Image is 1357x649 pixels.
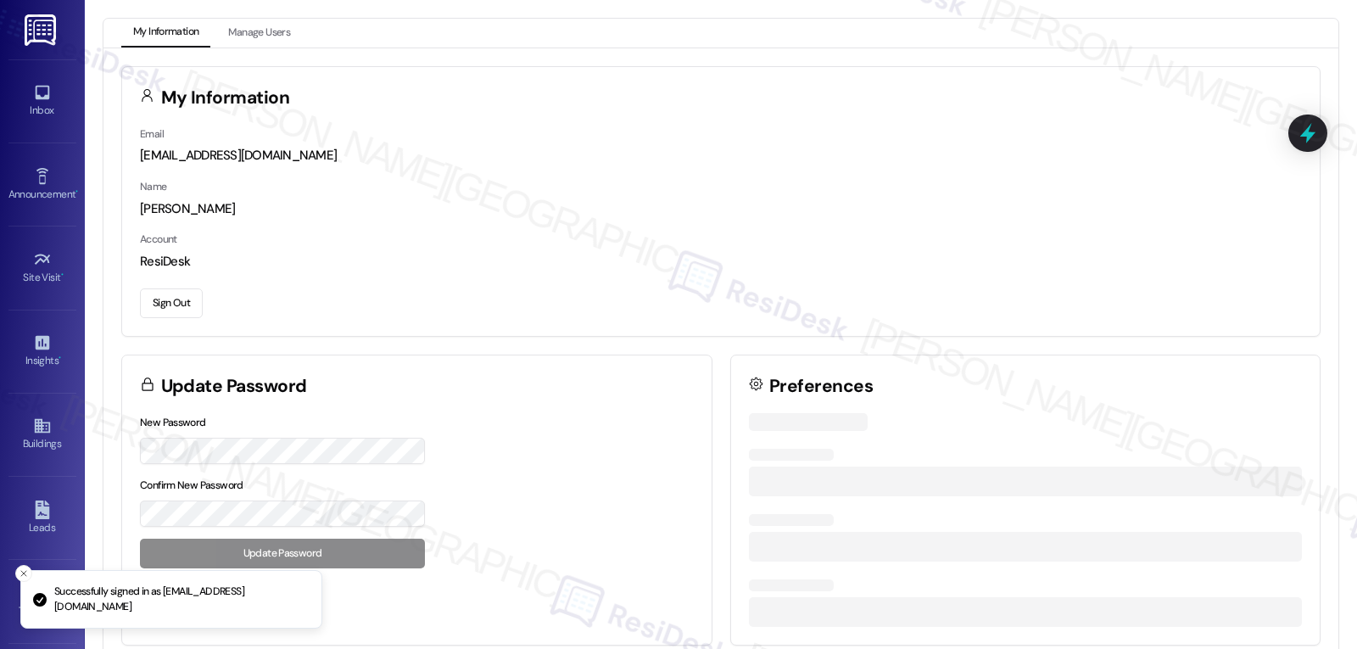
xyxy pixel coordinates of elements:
[140,288,203,318] button: Sign Out
[8,245,76,291] a: Site Visit •
[140,127,164,141] label: Email
[140,478,243,492] label: Confirm New Password
[161,89,290,107] h3: My Information
[8,411,76,457] a: Buildings
[140,253,1302,271] div: ResiDesk
[15,565,32,582] button: Close toast
[140,180,167,193] label: Name
[61,269,64,281] span: •
[8,495,76,541] a: Leads
[8,328,76,374] a: Insights •
[140,200,1302,218] div: [PERSON_NAME]
[8,579,76,624] a: Templates •
[216,19,302,48] button: Manage Users
[161,378,307,395] h3: Update Password
[769,378,873,395] h3: Preferences
[59,352,61,364] span: •
[75,186,78,198] span: •
[25,14,59,46] img: ResiDesk Logo
[140,232,177,246] label: Account
[121,19,210,48] button: My Information
[140,416,206,429] label: New Password
[140,147,1302,165] div: [EMAIL_ADDRESS][DOMAIN_NAME]
[54,585,308,614] p: Successfully signed in as [EMAIL_ADDRESS][DOMAIN_NAME]
[8,78,76,124] a: Inbox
